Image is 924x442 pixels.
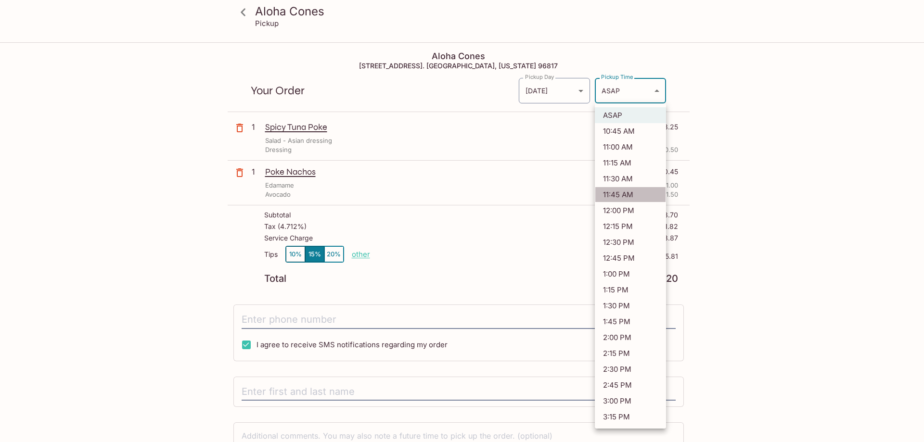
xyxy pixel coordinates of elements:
li: 1:45 PM [595,314,666,329]
li: 10:45 AM [595,123,666,139]
li: 1:30 PM [595,298,666,314]
li: 12:15 PM [595,218,666,234]
li: 2:00 PM [595,329,666,345]
li: 12:30 PM [595,234,666,250]
li: 1:15 PM [595,282,666,298]
li: 12:00 PM [595,202,666,218]
li: 3:15 PM [595,409,666,425]
li: 3:00 PM [595,393,666,409]
li: 2:30 PM [595,361,666,377]
li: 12:45 PM [595,250,666,266]
li: 11:15 AM [595,155,666,171]
li: 2:15 PM [595,345,666,361]
li: 1:00 PM [595,266,666,282]
li: 11:45 AM [595,187,666,202]
li: ASAP [595,107,666,123]
li: 11:30 AM [595,171,666,187]
li: 2:45 PM [595,377,666,393]
li: 11:00 AM [595,139,666,155]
